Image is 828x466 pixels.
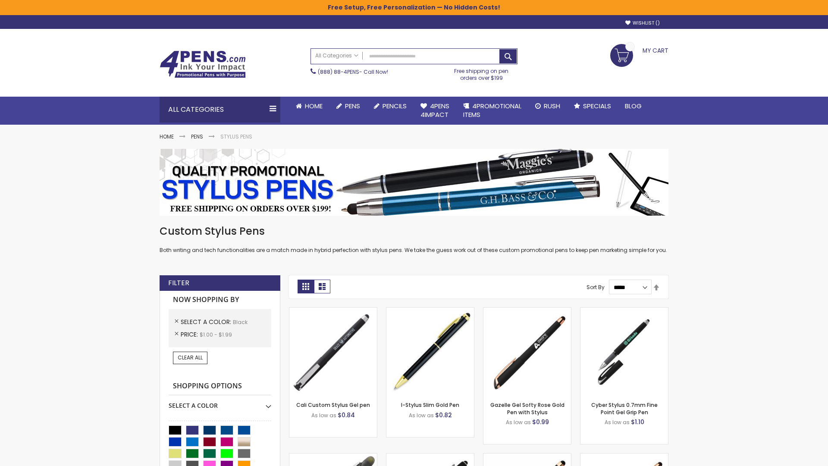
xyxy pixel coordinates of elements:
[580,307,668,315] a: Cyber Stylus 0.7mm Fine Point Gel Grip Pen-Black
[191,133,203,140] a: Pens
[296,401,370,409] a: Cali Custom Stylus Gel pen
[625,20,660,26] a: Wishlist
[401,401,459,409] a: I-Stylus Slim Gold Pen
[386,453,474,460] a: Custom Soft Touch® Metal Pens with Stylus-Black
[169,395,271,410] div: Select A Color
[169,291,271,309] strong: Now Shopping by
[567,97,618,116] a: Specials
[233,318,248,326] span: Black
[289,97,329,116] a: Home
[490,401,565,416] a: Gazelle Gel Softy Rose Gold Pen with Stylus
[311,412,336,419] span: As low as
[160,224,668,238] h1: Custom Stylus Pens
[631,418,644,426] span: $1.10
[305,101,323,110] span: Home
[318,68,359,76] a: (888) 88-4PENS
[160,97,280,123] div: All Categories
[345,101,360,110] span: Pens
[289,453,377,460] a: Souvenir® Jalan Highlighter Stylus Pen Combo-Black
[420,101,449,119] span: 4Pens 4impact
[544,101,560,110] span: Rush
[298,280,314,293] strong: Grid
[618,97,649,116] a: Blog
[625,101,642,110] span: Blog
[311,49,363,63] a: All Categories
[289,307,377,315] a: Cali Custom Stylus Gel pen-Black
[528,97,567,116] a: Rush
[463,101,521,119] span: 4PROMOTIONAL ITEMS
[506,419,531,426] span: As low as
[386,308,474,395] img: I-Stylus Slim Gold-Black
[483,453,571,460] a: Islander Softy Rose Gold Gel Pen with Stylus-Black
[178,354,203,361] span: Clear All
[386,307,474,315] a: I-Stylus Slim Gold-Black
[160,50,246,78] img: 4Pens Custom Pens and Promotional Products
[591,401,658,416] a: Cyber Stylus 0.7mm Fine Point Gel Grip Pen
[414,97,456,125] a: 4Pens4impact
[168,278,189,288] strong: Filter
[200,331,232,338] span: $1.00 - $1.99
[289,308,377,395] img: Cali Custom Stylus Gel pen-Black
[318,68,388,76] span: - Call Now!
[583,101,611,110] span: Specials
[367,97,414,116] a: Pencils
[586,283,605,291] label: Sort By
[181,318,233,326] span: Select A Color
[532,418,549,426] span: $0.99
[605,419,630,426] span: As low as
[580,453,668,460] a: Gazelle Gel Softy Rose Gold Pen with Stylus - ColorJet-Black
[483,308,571,395] img: Gazelle Gel Softy Rose Gold Pen with Stylus-Black
[580,308,668,395] img: Cyber Stylus 0.7mm Fine Point Gel Grip Pen-Black
[181,330,200,339] span: Price
[445,64,518,82] div: Free shipping on pen orders over $199
[329,97,367,116] a: Pens
[173,352,207,364] a: Clear All
[409,412,434,419] span: As low as
[435,411,452,419] span: $0.82
[169,377,271,396] strong: Shopping Options
[383,101,407,110] span: Pencils
[160,149,668,216] img: Stylus Pens
[220,133,252,140] strong: Stylus Pens
[160,133,174,140] a: Home
[315,52,358,59] span: All Categories
[160,224,668,254] div: Both writing and tech functionalities are a match made in hybrid perfection with stylus pens. We ...
[338,411,355,419] span: $0.84
[483,307,571,315] a: Gazelle Gel Softy Rose Gold Pen with Stylus-Black
[456,97,528,125] a: 4PROMOTIONALITEMS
